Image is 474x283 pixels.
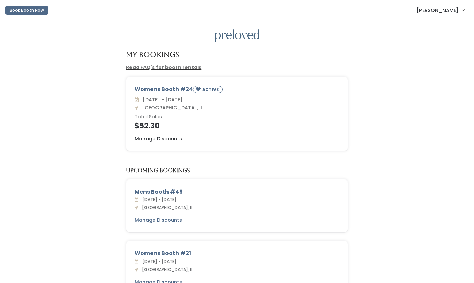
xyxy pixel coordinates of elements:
[126,167,190,174] h5: Upcoming Bookings
[5,6,48,15] button: Book Booth Now
[135,217,182,224] a: Manage Discounts
[139,205,192,210] span: [GEOGRAPHIC_DATA], Il
[202,87,220,92] small: ACTIVE
[215,29,259,43] img: preloved logo
[135,249,339,258] div: Womens Booth #21
[139,266,192,272] span: [GEOGRAPHIC_DATA], Il
[135,188,339,196] div: Mens Booth #45
[126,51,179,58] h4: My Bookings
[135,122,339,130] h4: $52.30
[139,104,202,111] span: [GEOGRAPHIC_DATA], Il
[135,135,182,142] a: Manage Discounts
[135,85,339,96] div: Womens Booth #24
[140,259,176,264] span: [DATE] - [DATE]
[135,114,339,120] h6: Total Sales
[417,7,459,14] span: [PERSON_NAME]
[140,96,183,103] span: [DATE] - [DATE]
[5,3,48,18] a: Book Booth Now
[410,3,471,18] a: [PERSON_NAME]
[140,197,176,203] span: [DATE] - [DATE]
[126,64,201,71] a: Read FAQ's for booth rentals
[135,217,182,224] u: Manage Discounts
